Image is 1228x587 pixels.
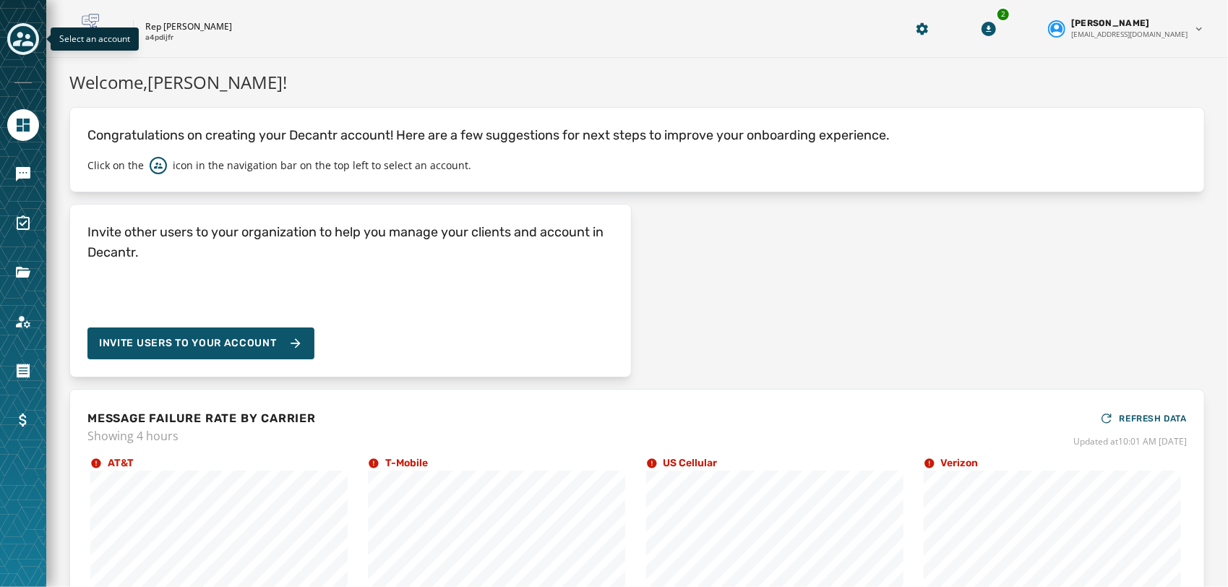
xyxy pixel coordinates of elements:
a: Navigate to Files [7,257,39,288]
button: REFRESH DATA [1099,407,1187,430]
div: 2 [996,7,1010,22]
h1: Welcome, [PERSON_NAME] ! [69,69,1205,95]
a: Navigate to Home [7,109,39,141]
h4: US Cellular [664,456,718,471]
p: Click on the [87,158,144,173]
span: Updated at 10:01 AM [DATE] [1073,436,1187,447]
button: Invite Users to your account [87,327,314,359]
button: User settings [1042,12,1211,46]
span: REFRESH DATA [1120,413,1187,424]
h4: T-Mobile [385,456,428,471]
p: Rep [PERSON_NAME] [145,21,232,33]
p: icon in the navigation bar on the top left to select an account. [173,158,471,173]
a: Navigate to Account [7,306,39,338]
h4: Verizon [941,456,979,471]
span: Select an account [59,33,130,45]
button: Download Menu [976,16,1002,42]
span: Invite Users to your account [99,336,277,351]
a: Navigate to Billing [7,404,39,436]
h4: AT&T [108,456,134,471]
span: [EMAIL_ADDRESS][DOMAIN_NAME] [1071,29,1188,40]
h4: Invite other users to your organization to help you manage your clients and account in Decantr. [87,222,614,262]
p: Congratulations on creating your Decantr account! Here are a few suggestions for next steps to im... [87,125,1187,145]
span: Showing 4 hours [87,427,316,445]
button: Toggle account select drawer [7,23,39,55]
a: Navigate to Messaging [7,158,39,190]
p: a4pdijfr [145,33,173,43]
button: Manage global settings [909,16,935,42]
h4: MESSAGE FAILURE RATE BY CARRIER [87,410,316,427]
a: Navigate to Orders [7,355,39,387]
span: [PERSON_NAME] [1071,17,1150,29]
a: Navigate to Surveys [7,207,39,239]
